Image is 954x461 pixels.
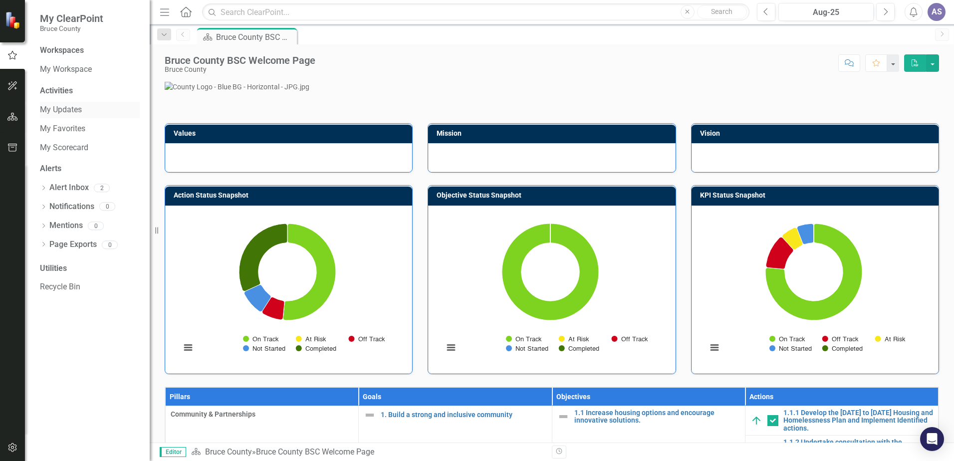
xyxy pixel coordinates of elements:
a: Notifications [49,201,94,213]
a: Bruce County [205,447,252,457]
path: On Track, 34. [283,224,336,320]
button: Show On Track [769,335,805,343]
button: Show Off Track [822,335,858,343]
div: 0 [102,240,118,249]
a: Alert Inbox [49,182,89,194]
div: Alerts [40,163,140,175]
h3: KPI Status Snapshot [700,192,934,199]
button: Show At Risk [875,335,905,343]
a: Page Exports [49,239,97,250]
img: County Logo - Blue BG - Horizontal - JPG.jpg [165,82,939,92]
input: Search ClearPoint... [202,3,749,21]
button: Show Off Track [349,335,384,343]
span: Editor [160,447,186,457]
button: Aug-25 [778,3,874,21]
a: My Scorecard [40,142,140,154]
button: Show At Risk [296,335,326,343]
span: Search [711,7,732,15]
svg: Interactive chart [176,214,399,363]
path: Off Track, 5. [262,297,284,319]
h3: Objective Status Snapshot [437,192,670,199]
div: Chart. Highcharts interactive chart. [702,214,928,363]
button: Show Not Started [769,345,811,352]
a: Recycle Bin [40,281,140,293]
button: Show Completed [296,345,336,352]
button: Show Not Started [243,345,285,352]
img: Not Defined [364,409,376,421]
a: 1. Build a strong and inclusive community [381,411,546,419]
svg: Interactive chart [702,214,926,363]
path: Not Started, 1. [797,224,813,244]
button: Show On Track [243,335,279,343]
path: On Track, 13. [765,224,862,320]
path: At Risk, 1. [782,228,802,249]
div: » [191,447,544,458]
div: Bruce County BSC Welcome Page [165,55,315,66]
a: My Workspace [40,64,140,75]
a: Mentions [49,220,83,231]
button: Search [697,5,747,19]
path: On Track, 2. [502,224,599,320]
svg: Interactive chart [439,214,662,363]
path: Off Track, 2. [766,237,793,269]
a: 1.1 Increase housing options and encourage innovative solutions. [574,409,740,425]
span: My ClearPoint [40,12,103,24]
h3: Mission [437,130,670,137]
div: Bruce County BSC Welcome Page [216,31,294,43]
button: View chart menu, Chart [181,341,195,355]
button: Show Completed [822,345,863,352]
path: Not Started , 6. [244,285,271,312]
img: On Track [750,415,762,427]
div: Bruce County BSC Welcome Page [256,447,374,457]
h3: Action Status Snapshot [174,192,407,199]
button: Show At Risk [559,335,589,343]
button: View chart menu, Chart [444,341,458,355]
td: Double-Click to Edit Right Click for Context Menu [745,406,938,435]
button: Show Off Track [612,335,647,343]
div: Chart. Highcharts interactive chart. [439,214,665,363]
img: Not Defined [557,411,569,423]
div: Workspaces [40,45,84,56]
button: Show Completed [559,345,599,352]
div: Aug-25 [782,6,870,18]
span: Community & Partnerships [171,409,353,419]
div: Bruce County [165,66,315,73]
div: Utilities [40,263,140,274]
h3: Vision [700,130,934,137]
div: Chart. Highcharts interactive chart. [176,214,402,363]
div: Open Intercom Messenger [920,427,944,451]
div: Activities [40,85,140,97]
a: 1.1.1 Develop the [DATE] to [DATE] Housing and Homelessness Plan and Implement Identified actions. [783,409,933,432]
h3: Values [174,130,407,137]
button: Show Not Started [506,345,548,352]
div: 2 [94,184,110,192]
a: My Favorites [40,123,140,135]
a: My Updates [40,104,140,116]
button: Show On Track [506,335,542,343]
img: ClearPoint Strategy [5,11,22,29]
small: Bruce County [40,24,103,32]
div: 0 [88,222,104,230]
path: At Risk, 0. [283,301,285,320]
button: AS [928,3,946,21]
div: 0 [99,203,115,211]
button: View chart menu, Chart [708,341,721,355]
